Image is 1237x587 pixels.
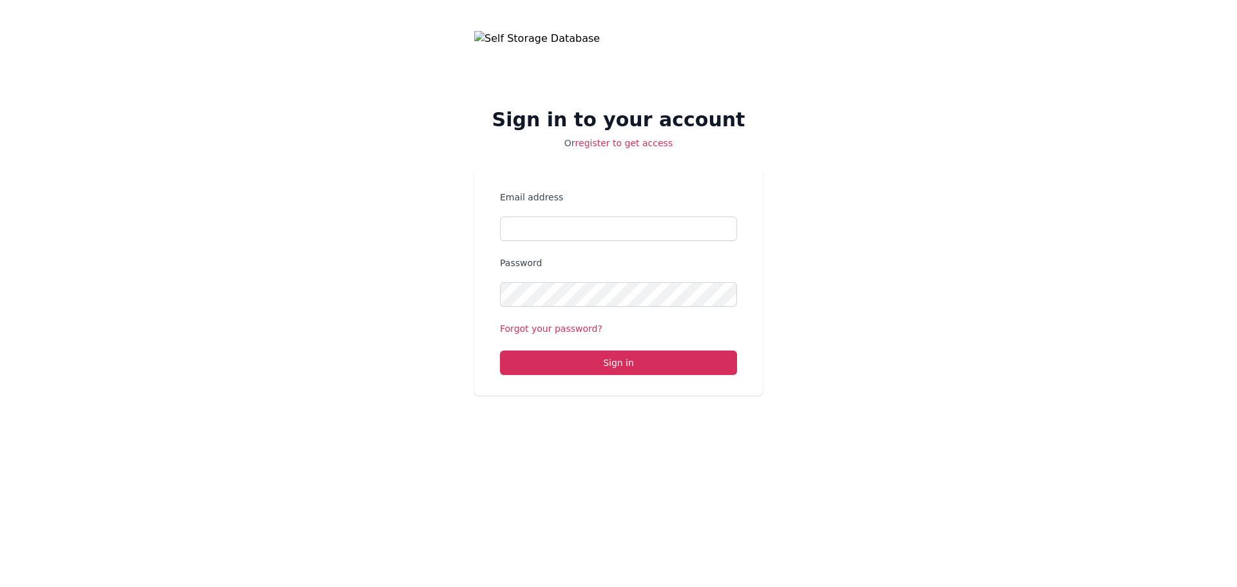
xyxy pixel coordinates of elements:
[500,256,737,269] label: Password
[500,351,737,375] button: Sign in
[474,108,763,131] h2: Sign in to your account
[500,323,602,334] a: Forgot your password?
[474,31,763,93] img: Self Storage Database
[575,138,673,148] a: register to get access
[474,137,763,149] p: Or
[500,191,737,204] label: Email address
